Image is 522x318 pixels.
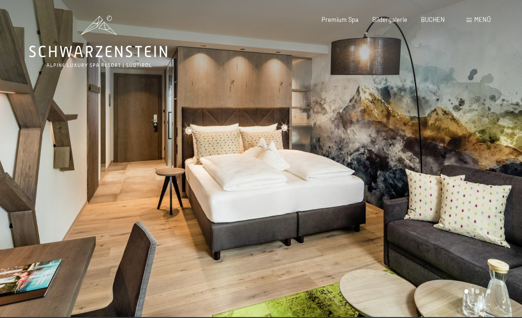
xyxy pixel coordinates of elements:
a: BUCHEN [421,16,445,23]
a: Premium Spa [321,16,359,23]
a: Bildergalerie [372,16,407,23]
span: Menü [474,16,491,23]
